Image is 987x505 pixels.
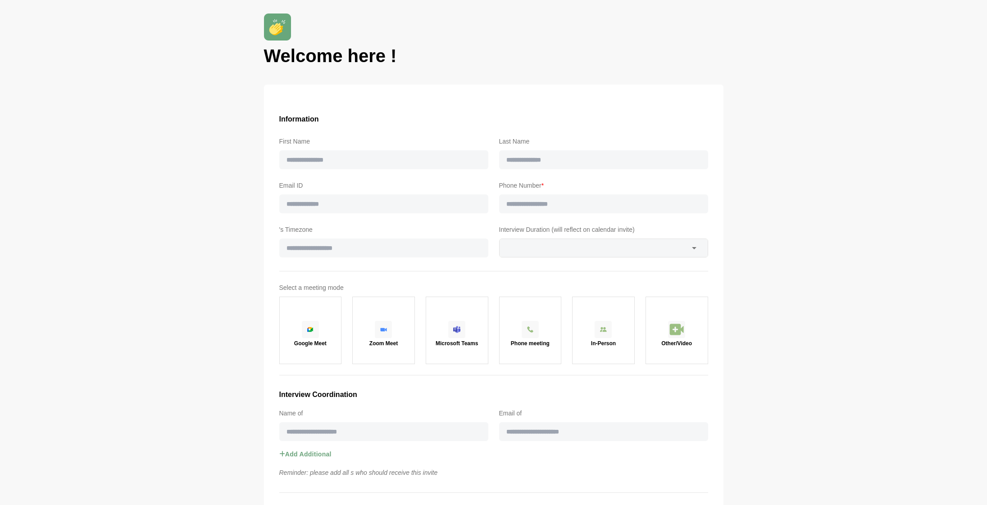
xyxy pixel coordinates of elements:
[436,341,478,346] p: Microsoft Teams
[511,341,550,346] p: Phone meeting
[591,341,616,346] p: In-Person
[661,341,692,346] p: Other/Video
[264,44,723,68] h1: Welcome here !
[279,224,488,235] label: 's Timezone
[499,224,708,235] label: Interview Duration (will reflect on calendar invite)
[279,441,332,467] button: Add Additional
[274,467,714,478] p: Reminder: please add all s who should receive this invite
[279,136,488,147] label: First Name
[279,113,708,125] h3: Information
[279,180,488,191] label: Email ID
[279,408,488,419] label: Name of
[294,341,327,346] p: Google Meet
[499,408,708,419] label: Email of
[369,341,398,346] p: Zoom Meet
[279,389,708,401] h3: Interview Coordination
[499,180,708,191] label: Phone Number
[499,136,708,147] label: Last Name
[279,282,708,293] label: Select a meeting mode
